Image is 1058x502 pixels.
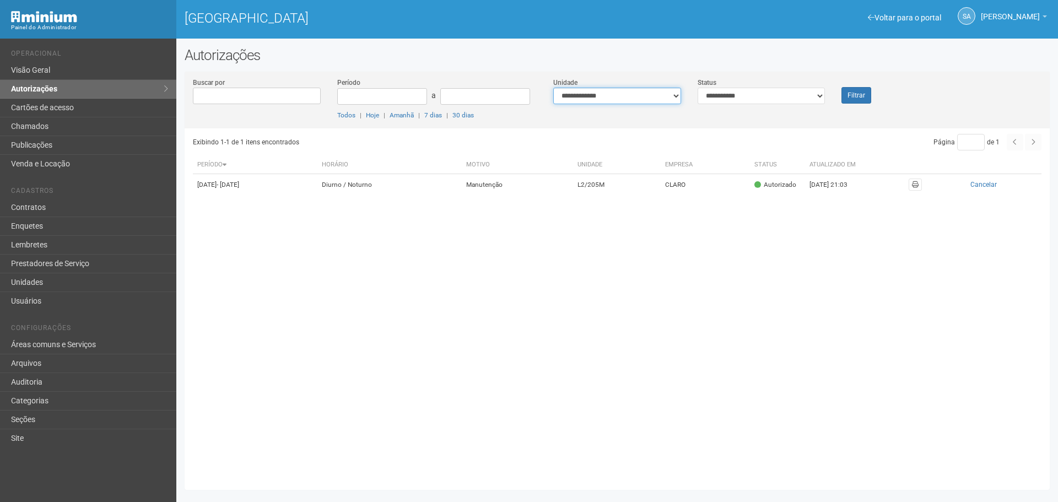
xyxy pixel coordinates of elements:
a: 7 dias [424,111,442,119]
a: Voltar para o portal [868,13,941,22]
td: L2/205M [573,174,661,196]
label: Buscar por [193,78,225,88]
a: Hoje [366,111,379,119]
td: Diurno / Noturno [317,174,462,196]
th: Unidade [573,156,661,174]
span: | [418,111,420,119]
td: CLARO [661,174,750,196]
td: [DATE] [193,174,317,196]
label: Status [698,78,716,88]
th: Status [750,156,805,174]
li: Cadastros [11,187,168,198]
th: Atualizado em [805,156,866,174]
a: SA [958,7,975,25]
li: Operacional [11,50,168,61]
li: Configurações [11,324,168,336]
img: Minium [11,11,77,23]
div: Painel do Administrador [11,23,168,33]
a: 30 dias [452,111,474,119]
span: | [360,111,361,119]
td: Manutenção [462,174,573,196]
span: | [384,111,385,119]
h1: [GEOGRAPHIC_DATA] [185,11,609,25]
a: [PERSON_NAME] [981,14,1047,23]
span: a [431,91,436,100]
span: | [446,111,448,119]
span: - [DATE] [217,181,239,188]
button: Cancelar [931,179,1037,191]
h2: Autorizações [185,47,1050,63]
span: Página de 1 [933,138,1000,146]
button: Filtrar [841,87,871,104]
th: Motivo [462,156,573,174]
th: Empresa [661,156,750,174]
a: Amanhã [390,111,414,119]
label: Período [337,78,360,88]
td: [DATE] 21:03 [805,174,866,196]
span: Silvio Anjos [981,2,1040,21]
a: Todos [337,111,355,119]
div: Autorizado [754,180,796,190]
th: Período [193,156,317,174]
th: Horário [317,156,462,174]
label: Unidade [553,78,577,88]
div: Exibindo 1-1 de 1 itens encontrados [193,134,614,150]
